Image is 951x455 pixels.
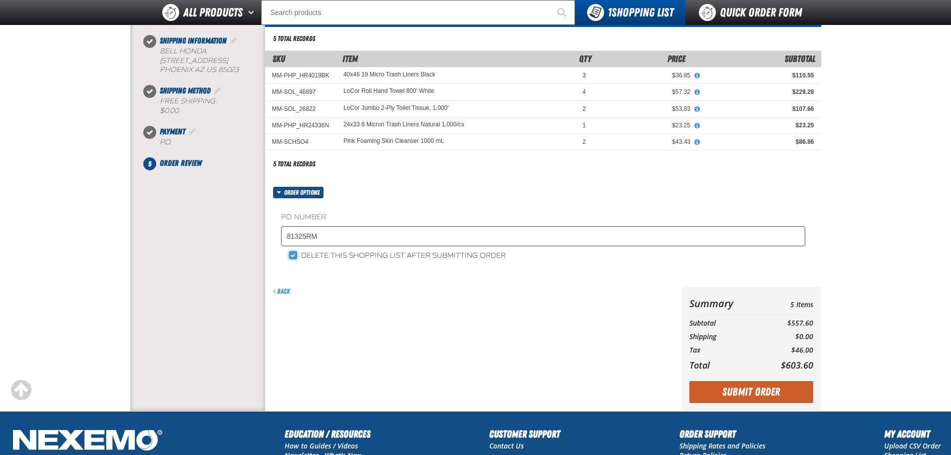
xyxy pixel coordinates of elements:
span: US [206,65,216,74]
h2: Education / Resources [285,427,370,442]
span: Bell Honda [160,47,207,55]
a: LoCor Roll Hand Towel 800' White [343,88,434,95]
li: Shipping Method. Step 3 of 5. Completed [150,85,265,126]
span: Shipping Method [160,86,211,95]
div: $23.25 [704,121,814,129]
button: View All Prices for 24x33 6 Micron Trash Liners Natural 1,000/cs [690,121,703,130]
td: $0.00 [760,330,813,344]
td: MM-SCHSO4 [265,134,336,150]
label: PO Number [281,213,805,222]
th: Summary [689,295,761,312]
a: How to Guides / Videos [285,441,358,451]
span: Item [342,53,358,64]
span: Payment [160,127,185,136]
th: Shipping [689,330,761,344]
button: Order options [273,187,324,198]
span: 2 [583,105,586,112]
a: Pink Foaming Skin Cleanser 1000 mL [343,138,444,145]
a: 40x46 19 Micro Trash Liners Black [343,71,435,78]
span: 3 [583,72,586,79]
th: Tax [689,344,761,357]
a: Back [273,287,290,295]
span: 5 [143,157,156,170]
div: $43.43 [600,138,690,146]
span: Order options [284,187,323,198]
div: $36.85 [600,71,690,79]
button: View All Prices for 40x46 19 Micro Trash Liners Black [690,71,703,80]
div: $229.28 [704,88,814,96]
span: Order Review [160,158,202,168]
button: View All Prices for Pink Foaming Skin Cleanser 1000 mL [690,138,703,147]
a: Edit Shipping Method [213,86,223,95]
div: $107.66 [704,105,814,113]
div: $86.86 [704,138,814,146]
strong: 1 [608,5,612,19]
td: $557.60 [760,317,813,330]
button: View All Prices for LoCor Jumbo 2-Ply Toilet Tissue, 1,000' [690,105,703,114]
div: 5 total records [273,159,316,169]
a: 24x33 6 Micron Trash Liners Natural 1,000/cs [343,121,464,128]
h2: My Account [884,427,941,442]
th: Total [689,357,761,373]
span: [STREET_ADDRESS] [160,56,228,65]
span: PHOENIX [160,65,193,74]
td: MM-SOL_46897 [265,84,336,100]
div: 5 total records [273,34,316,43]
a: Edit Shipping Information [229,36,239,45]
a: LoCor Jumbo 2-Ply Toilet Tissue, 1,000' [343,105,449,112]
div: $57.32 [600,88,690,96]
span: $603.60 [781,359,813,371]
td: MM-PHP_HR24336N [265,117,336,133]
span: Subtotal [785,53,815,64]
span: 2 [583,138,586,145]
a: Upload CSV Order [884,441,941,451]
div: Free Shipping: [160,97,265,116]
a: Shipping Rates and Policies [679,441,765,451]
label: Delete this shopping list after submitting order [289,251,506,261]
strong: $0.00 [160,106,179,115]
h2: Order Support [679,427,765,442]
div: $53.83 [600,105,690,113]
th: Subtotal [689,317,761,330]
span: Shipping Information [160,36,227,45]
div: Scroll to the top [10,379,32,401]
input: Delete this shopping list after submitting order [289,251,297,259]
a: SKU [273,53,285,64]
span: 4 [583,88,586,95]
li: Shipping Information. Step 2 of 5. Completed [150,35,265,85]
li: Payment. Step 4 of 5. Completed [150,126,265,157]
span: Price [667,53,685,64]
bdo: 85023 [218,65,239,74]
td: MM-SOL_26822 [265,100,336,117]
div: $23.25 [600,121,690,129]
a: Edit Payment [187,127,197,136]
button: Submit Order [689,381,813,403]
td: MM-PHP_HR4019BK [265,67,336,84]
div: P.O. [160,138,265,147]
td: 5 Items [760,295,813,312]
a: Contact Us [489,441,524,451]
span: All Products [183,3,243,21]
td: $46.00 [760,344,813,357]
div: $110.55 [704,71,814,79]
span: Shopping List [608,5,673,19]
span: 1 [583,122,586,129]
button: View All Prices for LoCor Roll Hand Towel 800' White [690,88,703,97]
span: AZ [195,65,204,74]
span: Qty [579,53,592,64]
h2: Customer Support [489,427,560,442]
li: Order Review. Step 5 of 5. Not Completed [150,157,265,169]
